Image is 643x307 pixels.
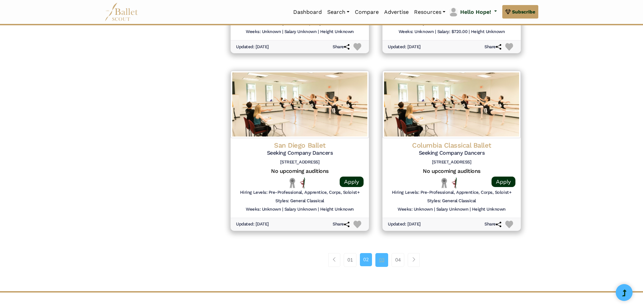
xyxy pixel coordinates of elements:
a: Compare [352,5,381,19]
h6: Weeks: Unknown [246,29,281,35]
h6: Share [333,44,349,50]
h4: Columbia Classical Ballet [388,141,515,150]
span: Subscribe [512,8,535,16]
h6: | [282,207,283,212]
h6: Salary Unknown [284,29,316,35]
h6: Height Unknown [472,207,506,212]
h6: Weeks: Unknown [246,207,281,212]
img: All [300,178,305,188]
h6: Salary: $720.00 [437,29,468,35]
h6: Weeks: Unknown [398,207,433,212]
img: Logo [382,71,521,138]
h6: Hiring Levels: Pre-Professional, Apprentice, Corps, Soloist+ [392,190,511,195]
h6: Height Unknown [320,207,354,212]
h6: Share [484,44,501,50]
h6: | [470,207,471,212]
h6: Updated: [DATE] [236,221,269,227]
h6: | [434,207,435,212]
img: Local [288,178,297,188]
img: Logo [231,71,369,138]
a: 02 [360,253,372,266]
h6: Height Unknown [471,29,505,35]
h6: | [318,29,319,35]
img: Heart [353,221,361,228]
p: Hello Hope! [460,8,491,17]
h6: Styles: General Classical [275,198,324,204]
img: Heart [505,43,513,51]
h6: | [282,29,283,35]
img: All [452,178,457,188]
a: Advertise [381,5,411,19]
h6: [STREET_ADDRESS] [388,159,515,165]
h6: | [435,29,436,35]
img: profile picture [449,7,458,17]
a: Resources [411,5,448,19]
a: Subscribe [502,5,538,19]
h6: Salary Unknown [284,207,316,212]
h6: Share [484,221,501,227]
a: profile picture Hello Hope! [448,7,497,18]
h4: San Diego Ballet [236,141,364,150]
h6: Styles: General Classical [427,198,476,204]
h6: Updated: [DATE] [236,44,269,50]
img: Heart [353,43,361,51]
a: 01 [344,253,357,267]
h5: No upcoming auditions [236,168,364,175]
a: 04 [392,253,404,267]
h5: No upcoming auditions [388,168,515,175]
h6: | [318,207,319,212]
a: Apply [340,177,364,187]
a: Apply [492,177,515,187]
a: Search [325,5,352,19]
img: Local [440,178,448,188]
img: gem.svg [505,8,511,16]
h6: [STREET_ADDRESS] [236,159,364,165]
img: Heart [505,221,513,228]
a: 03 [375,253,388,267]
a: Dashboard [291,5,325,19]
nav: Page navigation example [328,253,424,267]
h6: Weeks: Unknown [399,29,434,35]
h6: | [469,29,470,35]
h5: Seeking Company Dancers [236,150,364,157]
h6: Updated: [DATE] [388,221,421,227]
h6: Updated: [DATE] [388,44,421,50]
h6: Height Unknown [320,29,354,35]
h6: Share [333,221,349,227]
h6: Salary Unknown [436,207,468,212]
h6: Hiring Levels: Pre-Professional, Apprentice, Corps, Soloist+ [240,190,360,195]
h5: Seeking Company Dancers [388,150,515,157]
